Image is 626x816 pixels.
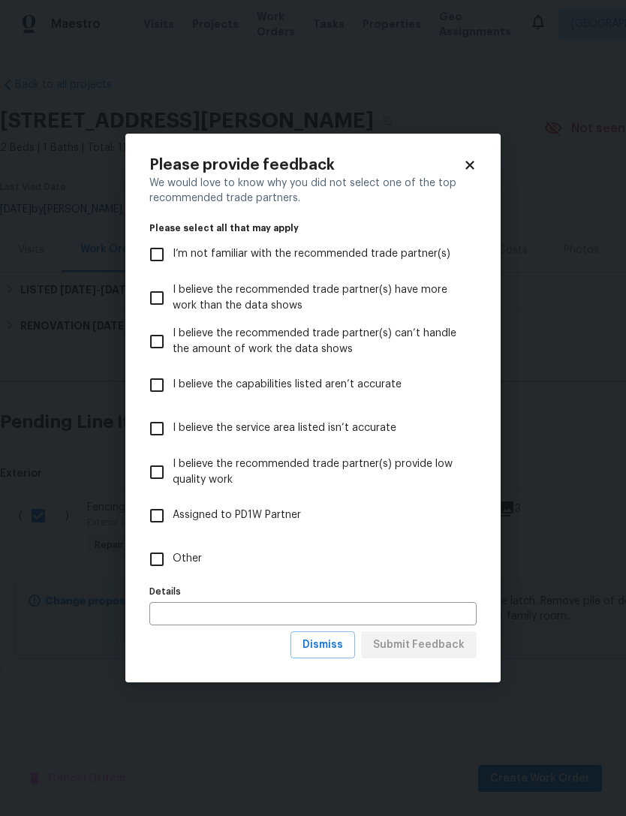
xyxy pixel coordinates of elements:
label: Details [149,587,477,596]
span: Dismiss [302,636,343,655]
span: I believe the recommended trade partner(s) have more work than the data shows [173,282,465,314]
span: I believe the recommended trade partner(s) provide low quality work [173,456,465,488]
span: Assigned to PD1W Partner [173,507,301,523]
h2: Please provide feedback [149,158,463,173]
span: I believe the capabilities listed aren’t accurate [173,377,402,393]
span: Other [173,551,202,567]
button: Dismiss [290,631,355,659]
legend: Please select all that may apply [149,224,477,233]
span: I believe the service area listed isn’t accurate [173,420,396,436]
span: I believe the recommended trade partner(s) can’t handle the amount of work the data shows [173,326,465,357]
span: I’m not familiar with the recommended trade partner(s) [173,246,450,262]
div: We would love to know why you did not select one of the top recommended trade partners. [149,176,477,206]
